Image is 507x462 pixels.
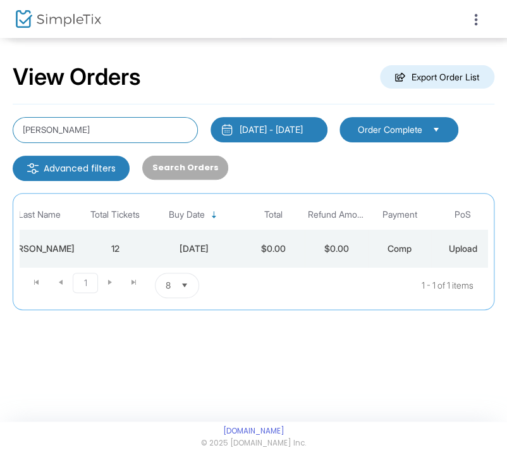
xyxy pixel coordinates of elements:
[211,117,327,142] button: [DATE] - [DATE]
[150,242,238,255] div: 9/15/2025
[305,200,368,230] th: Refund Amount
[305,230,368,268] td: $0.00
[169,209,205,220] span: Buy Date
[201,438,306,449] span: © 2025 [DOMAIN_NAME] Inc.
[13,63,141,91] h2: View Orders
[27,162,39,175] img: filter
[455,209,471,220] span: PoS
[221,123,233,136] img: monthly
[18,209,61,220] span: Last Name
[240,123,303,136] div: [DATE] - [DATE]
[380,65,494,89] m-button: Export Order List
[166,279,171,292] span: 8
[73,273,98,293] span: Page 1
[20,200,487,268] div: Data table
[83,200,147,230] th: Total Tickets
[13,156,130,181] m-button: Advanced filters
[358,123,422,136] span: Order Complete
[176,273,193,297] button: Select
[388,243,412,254] span: Comp
[241,230,305,268] td: $0.00
[427,123,445,137] button: Select
[13,117,198,143] input: Search by name, email, phone, order number, ip address, or last 4 digits of card
[209,210,219,220] span: Sortable
[382,209,417,220] span: Payment
[223,426,284,436] a: [DOMAIN_NAME]
[83,230,147,268] td: 12
[449,243,477,254] span: Upload
[241,200,305,230] th: Total
[325,273,473,298] kendo-pager-info: 1 - 1 of 1 items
